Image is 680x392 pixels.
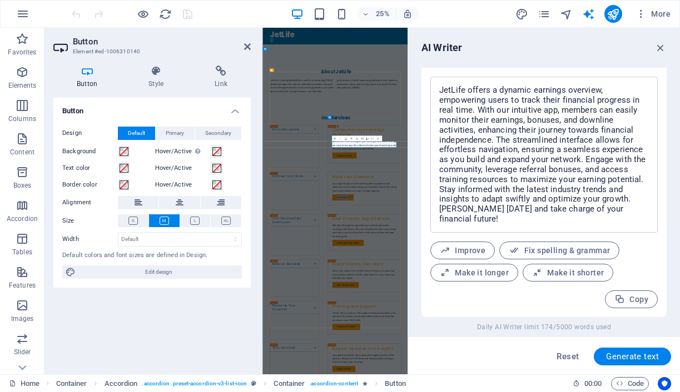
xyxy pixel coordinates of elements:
[557,352,579,361] span: Reset
[538,7,551,21] button: pages
[604,5,622,23] button: publish
[11,314,34,323] p: Images
[62,214,118,228] label: Size
[191,66,251,89] h4: Link
[62,127,118,140] label: Design
[357,7,396,21] button: 25%
[105,377,138,390] span: Click to select. Double-click to edit
[436,82,652,227] textarea: JetLife offers a dynamic earnings overview, empowering users to track their financial progress in...
[363,380,368,386] i: Element contains an animation
[538,8,550,21] i: Pages (Ctrl+Alt+S)
[12,248,32,257] p: Tables
[515,8,528,21] i: Design (Ctrl+Alt+Y)
[430,264,518,282] button: Make it longer
[62,236,118,242] label: Width
[385,377,406,390] span: Click to select. Double-click to edit
[605,290,658,308] button: Copy
[7,214,38,223] p: Accordion
[592,379,594,388] span: :
[611,377,649,390] button: Code
[155,145,211,158] label: Hover/Active
[142,377,247,390] span: . accordion .preset-accordion-v3-list-icon
[118,127,155,140] button: Default
[9,377,39,390] a: Click to cancel selection. Double-click to open Pages
[155,162,211,175] label: Hover/Active
[332,135,337,141] button: Bold (⌘B)
[156,127,194,140] button: Primary
[349,135,354,141] button: Strikethrough
[658,377,671,390] button: Usercentrics
[62,178,118,192] label: Border color
[10,148,34,157] p: Content
[582,7,595,21] button: text_generator
[430,242,495,259] button: Improve
[62,265,242,279] button: Edit design
[594,348,671,365] button: Generate text
[309,377,358,390] span: . accordion-content
[73,37,251,47] h2: Button
[550,348,585,365] button: Reset
[584,377,602,390] span: 00 00
[343,135,349,141] button: Underline (⌘U)
[365,135,369,141] button: Data Bindings
[374,7,391,21] h6: 25%
[499,242,619,259] button: Fix spelling & grammar
[616,377,644,390] span: Code
[274,377,305,390] span: Click to select. Double-click to edit
[375,135,380,141] button: Confirm (⌘+⏎)
[195,127,241,140] button: Secondary
[166,127,184,140] span: Primary
[440,245,485,256] span: Improve
[56,377,87,390] span: Click to select. Double-click to edit
[125,66,191,89] h4: Style
[136,7,150,21] button: Click here to leave preview mode and continue editing
[158,7,172,21] button: reload
[631,5,675,23] button: More
[62,251,242,260] div: Default colors and font sizes are defined in Design.
[337,135,343,141] button: Italic (⌘I)
[159,8,172,21] i: Reload page
[607,8,619,21] i: Publish
[62,162,118,175] label: Text color
[8,81,37,90] p: Elements
[73,47,229,57] h3: Element #ed-1006310140
[606,352,659,361] span: Generate text
[79,265,239,279] span: Edit design
[582,8,595,21] i: AI Writer
[515,7,529,21] button: design
[128,127,145,140] span: Default
[14,348,31,356] p: Slider
[560,7,573,21] button: navigator
[8,48,36,57] p: Favorites
[62,196,118,209] label: Alignment
[369,135,375,141] button: HTML
[13,181,32,190] p: Boxes
[251,380,256,386] i: This element is a customizable preset
[53,98,251,118] h4: Button
[440,268,509,278] span: Make it longer
[532,268,604,278] span: Make it shorter
[560,8,573,21] i: Navigator
[354,135,360,141] button: Icons
[523,264,613,282] button: Make it shorter
[8,114,36,123] p: Columns
[62,145,118,158] label: Background
[205,127,231,140] span: Secondary
[421,77,667,317] div: Text output
[56,377,406,390] nav: breadcrumb
[509,245,610,256] span: Fix spelling & grammar
[636,8,671,19] span: More
[614,294,648,305] span: Copy
[477,323,611,331] span: Daily AI Writer limit 174/5000 words used
[155,178,211,192] label: Hover/Active
[421,41,462,54] h6: AI Writer
[403,9,413,19] i: On resize automatically adjust zoom level to fit chosen device.
[53,66,125,89] h4: Button
[573,377,602,390] h6: Session time
[9,281,36,290] p: Features
[360,135,365,141] button: Link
